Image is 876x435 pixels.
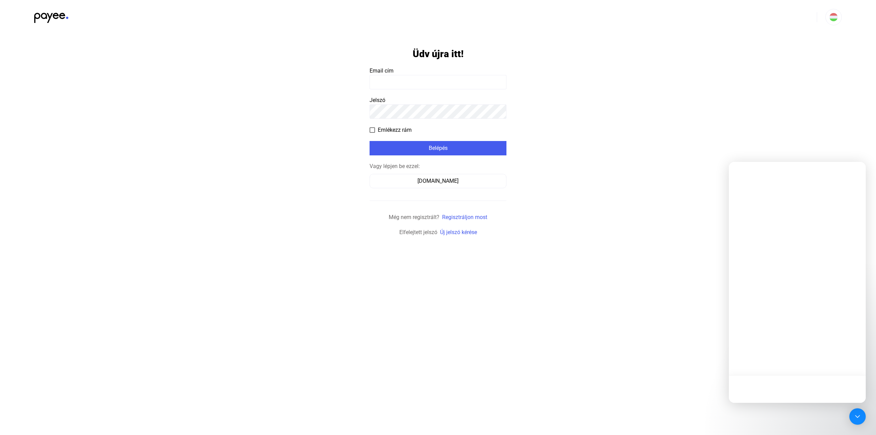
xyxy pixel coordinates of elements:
[378,126,412,134] span: Emlékezz rám
[370,178,506,184] a: [DOMAIN_NAME]
[372,144,504,152] div: Belépés
[372,177,504,185] div: [DOMAIN_NAME]
[442,214,487,220] a: Regisztráljon most
[370,141,506,155] button: Belépés
[370,97,385,103] span: Jelszó
[370,174,506,188] button: [DOMAIN_NAME]
[829,13,838,21] img: HU
[413,48,464,60] h1: Üdv újra itt!
[34,9,68,23] img: black-payee-blue-dot.svg
[389,214,439,220] span: Még nem regisztrált?
[440,229,477,235] a: Új jelszó kérése
[849,408,866,425] div: Open Intercom Messenger
[370,162,506,170] div: Vagy lépjen be ezzel:
[399,229,437,235] span: Elfelejtett jelszó
[825,9,842,25] button: HU
[370,67,394,74] span: Email cím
